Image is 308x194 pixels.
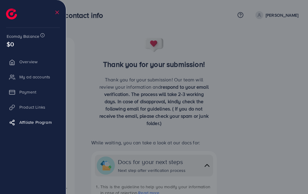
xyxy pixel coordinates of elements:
img: logo [6,8,17,19]
iframe: Chat [282,167,303,189]
a: Affiliate Program [5,116,61,128]
span: Ecomdy Balance [7,33,39,39]
span: Affiliate Program [19,119,52,125]
span: $0 [5,39,16,49]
